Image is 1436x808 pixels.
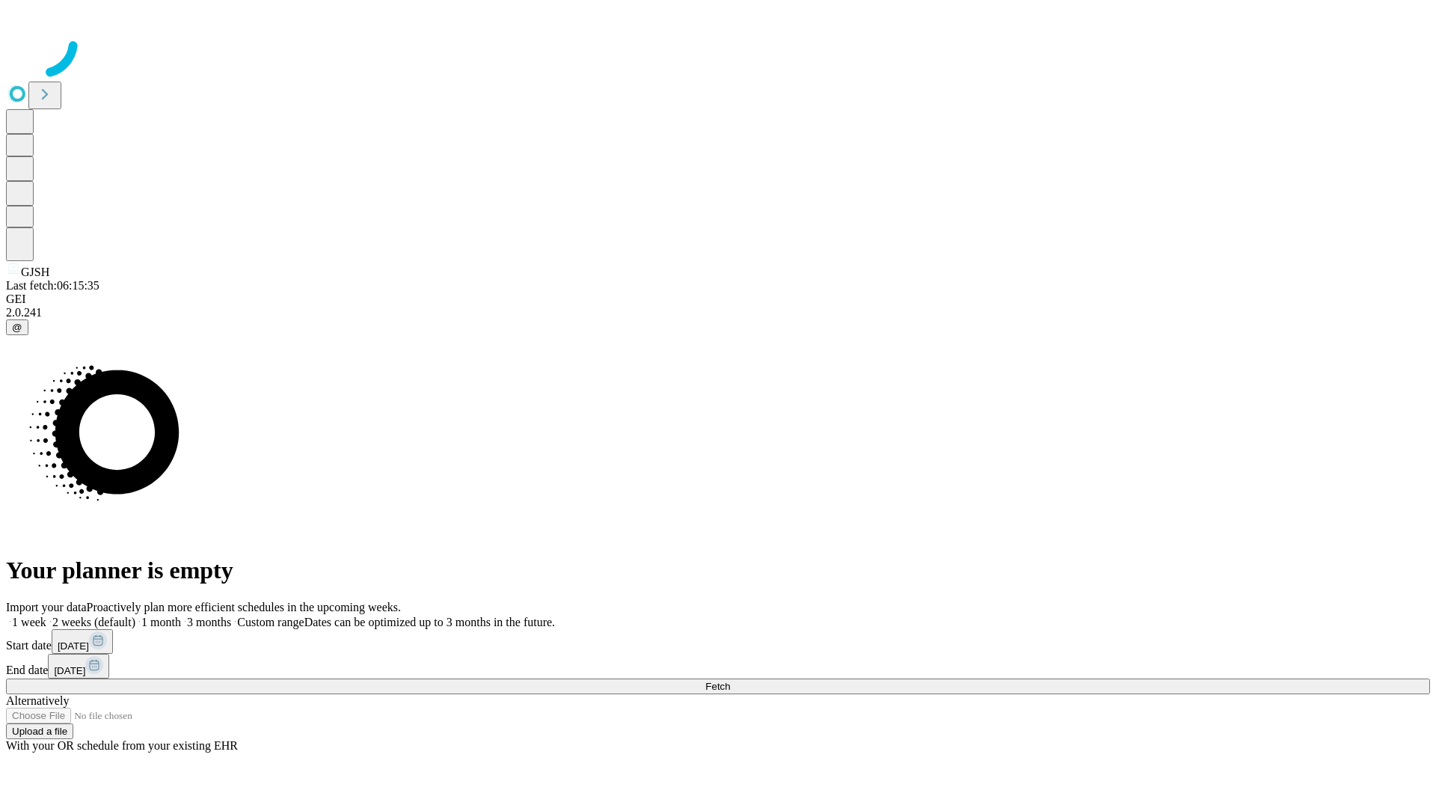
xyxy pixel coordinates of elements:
[6,654,1430,679] div: End date
[705,681,730,692] span: Fetch
[6,723,73,739] button: Upload a file
[237,616,304,628] span: Custom range
[6,601,87,613] span: Import your data
[6,319,28,335] button: @
[12,322,22,333] span: @
[87,601,401,613] span: Proactively plan more efficient schedules in the upcoming weeks.
[48,654,109,679] button: [DATE]
[6,694,69,707] span: Alternatively
[6,306,1430,319] div: 2.0.241
[6,739,238,752] span: With your OR schedule from your existing EHR
[12,616,46,628] span: 1 week
[6,279,99,292] span: Last fetch: 06:15:35
[6,629,1430,654] div: Start date
[52,616,135,628] span: 2 weeks (default)
[6,293,1430,306] div: GEI
[141,616,181,628] span: 1 month
[52,629,113,654] button: [DATE]
[6,557,1430,584] h1: Your planner is empty
[54,665,85,676] span: [DATE]
[58,640,89,652] span: [DATE]
[6,679,1430,694] button: Fetch
[304,616,555,628] span: Dates can be optimized up to 3 months in the future.
[21,266,49,278] span: GJSH
[187,616,231,628] span: 3 months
